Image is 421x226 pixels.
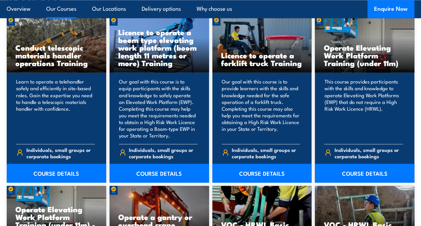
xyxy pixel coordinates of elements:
h3: Licence to operate a forklift truck Training [221,51,303,67]
a: COURSE DETAILS [7,164,106,182]
h3: Conduct telescopic materials handler operations Training [15,44,97,67]
span: Individuals, small groups or corporate bookings [26,146,95,159]
span: Individuals, small groups or corporate bookings [129,146,197,159]
a: COURSE DETAILS [212,164,312,182]
a: COURSE DETAILS [110,164,209,182]
a: COURSE DETAILS [315,164,414,182]
p: This course provides participants with the skills and knowledge to operate Elevating Work Platfor... [324,78,403,138]
p: Learn to operate a telehandler safely and efficiently in site-based roles. Gain the expertise you... [16,78,95,138]
h3: Operate Elevating Work Platform Training (under 11m) [324,44,406,67]
p: Our goal with this course is to equip participants with the skills and knowledge to safely operat... [119,78,198,138]
p: Our goal with this course is to provide learners with the skills and knowledge needed for the saf... [222,78,300,138]
span: Individuals, small groups or corporate bookings [335,146,403,159]
h3: Licence to operate a boom type elevating work platform (boom length 11 metres or more) Training [118,28,200,67]
span: Individuals, small groups or corporate bookings [232,146,300,159]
